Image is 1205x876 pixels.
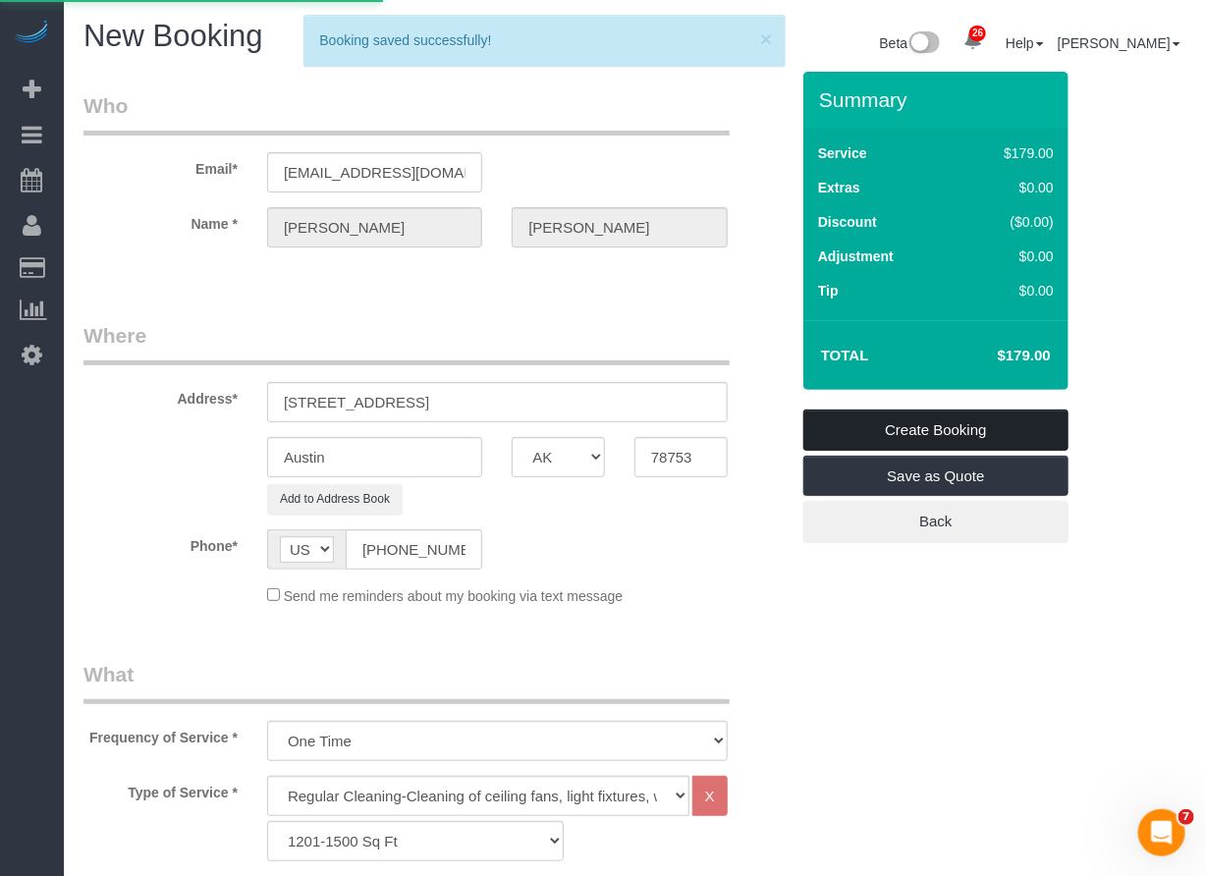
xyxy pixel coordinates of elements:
input: Email* [267,152,482,192]
h3: Summary [819,88,1059,111]
label: Phone* [69,529,252,556]
div: $179.00 [962,143,1054,163]
input: Last Name* [512,207,727,247]
input: Zip Code* [634,437,728,477]
legend: What [83,660,730,704]
label: Email* [69,152,252,179]
label: Adjustment [818,246,894,266]
button: × [760,28,772,49]
a: Create Booking [803,410,1068,451]
div: $0.00 [962,178,1054,197]
input: Phone* [346,529,482,570]
a: [PERSON_NAME] [1058,35,1180,51]
div: $0.00 [962,281,1054,301]
h4: $179.00 [939,348,1051,364]
legend: Where [83,321,730,365]
img: Automaid Logo [12,20,51,47]
label: Service [818,143,867,163]
input: City* [267,437,482,477]
legend: Who [83,91,730,136]
div: Booking saved successfully! [319,30,770,50]
label: Address* [69,382,252,409]
label: Tip [818,281,839,301]
iframe: Intercom live chat [1138,809,1185,856]
div: ($0.00) [962,212,1054,232]
a: 26 [954,20,992,63]
span: Send me reminders about my booking via text message [284,588,624,604]
label: Discount [818,212,877,232]
span: New Booking [83,19,263,53]
div: $0.00 [962,246,1054,266]
button: Add to Address Book [267,484,403,515]
span: 7 [1178,809,1194,825]
strong: Total [821,347,869,363]
a: Beta [880,35,941,51]
input: First Name* [267,207,482,247]
label: Frequency of Service * [69,721,252,747]
span: 26 [969,26,986,41]
a: Back [803,501,1068,542]
label: Extras [818,178,860,197]
a: Save as Quote [803,456,1068,497]
a: Help [1006,35,1044,51]
label: Name * [69,207,252,234]
label: Type of Service * [69,776,252,802]
img: New interface [907,31,940,57]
